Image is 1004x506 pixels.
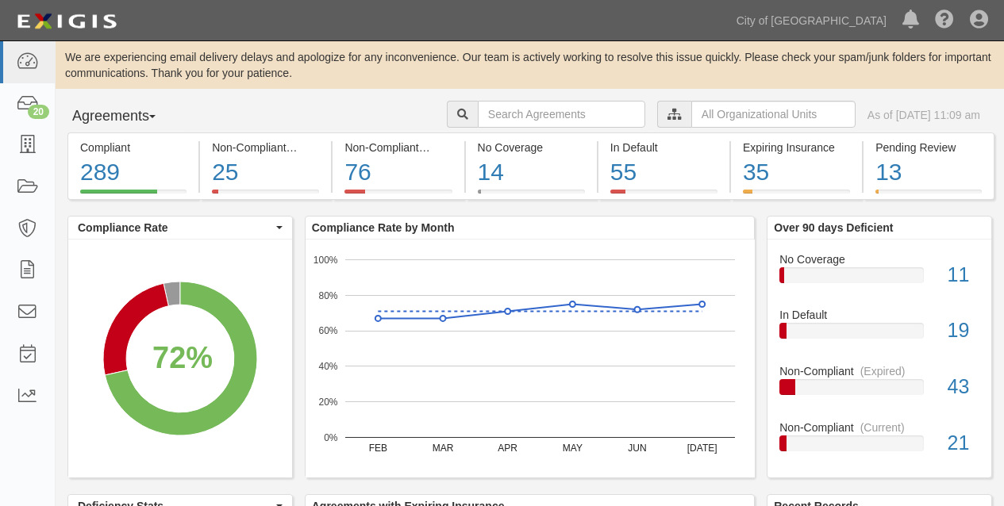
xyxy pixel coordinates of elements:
[344,155,452,190] div: 76
[80,155,187,190] div: 289
[767,251,991,267] div: No Coverage
[935,11,954,30] i: Help Center - Complianz
[687,443,717,454] text: [DATE]
[875,155,982,190] div: 13
[875,140,982,155] div: Pending Review
[743,140,850,155] div: Expiring Insurance
[779,307,979,363] a: In Default19
[478,101,645,128] input: Search Agreements
[324,431,338,443] text: 0%
[867,107,980,123] div: As of [DATE] 11:09 am
[731,190,862,202] a: Expiring Insurance35
[598,190,729,202] a: In Default55
[78,220,272,236] span: Compliance Rate
[767,307,991,323] div: In Default
[860,363,906,379] div: (Expired)
[936,261,991,289] div: 11
[68,240,292,477] svg: A chart.
[306,240,755,477] svg: A chart.
[312,221,455,234] b: Compliance Rate by Month
[67,101,187,132] button: Agreements
[56,49,1004,81] div: We are experiencing email delivery delays and apologize for any inconvenience. Our team is active...
[779,420,979,464] a: Non-Compliant(Current)21
[67,190,198,202] a: Compliant289
[200,190,331,202] a: Non-Compliant(Current)25
[691,101,856,128] input: All Organizational Units
[779,251,979,308] a: No Coverage11
[860,420,905,435] div: (Current)
[936,316,991,345] div: 19
[774,221,893,234] b: Over 90 days Deficient
[432,443,453,454] text: MAR
[318,397,337,408] text: 20%
[68,217,292,239] button: Compliance Rate
[628,443,646,454] text: JUN
[318,325,337,336] text: 60%
[314,254,338,265] text: 100%
[478,155,585,190] div: 14
[368,443,387,454] text: FEB
[779,363,979,420] a: Non-Compliant(Expired)43
[767,363,991,379] div: Non-Compliant
[563,443,583,454] text: MAY
[80,140,187,155] div: Compliant
[425,140,471,155] div: (Expired)
[466,190,597,202] a: No Coverage14
[498,443,517,454] text: APR
[318,361,337,372] text: 40%
[478,140,585,155] div: No Coverage
[318,289,337,301] text: 80%
[212,155,319,190] div: 25
[293,140,337,155] div: (Current)
[767,420,991,435] div: Non-Compliant
[610,155,717,190] div: 55
[212,140,319,155] div: Non-Compliant (Current)
[152,336,213,379] div: 72%
[333,190,464,202] a: Non-Compliant(Expired)76
[12,7,121,36] img: logo-5460c22ac91f19d4615b14bd174203de0afe785f0fc80cf4dbbc73dc1793850b.png
[729,5,894,36] a: City of [GEOGRAPHIC_DATA]
[344,140,452,155] div: Non-Compliant (Expired)
[936,373,991,401] div: 43
[28,105,49,119] div: 20
[936,429,991,458] div: 21
[743,155,850,190] div: 35
[864,190,994,202] a: Pending Review13
[610,140,717,155] div: In Default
